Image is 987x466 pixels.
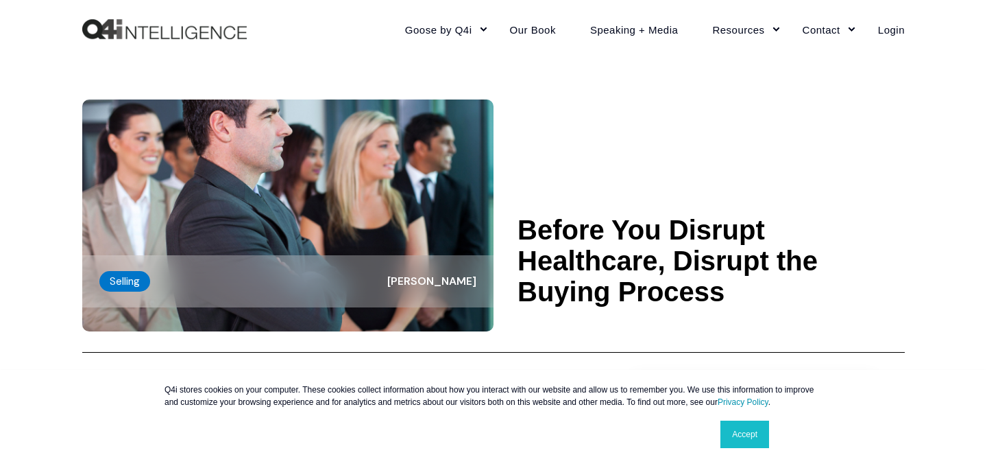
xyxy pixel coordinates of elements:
h1: Before You Disrupt Healthcare, Disrupt the Buying Process [517,215,905,307]
p: Q4i stores cookies on your computer. These cookies collect information about how you interact wit... [164,384,822,408]
label: Selling [99,271,150,292]
img: Q4intelligence, LLC logo [82,19,247,40]
a: Accept [720,421,769,448]
span: [PERSON_NAME] [387,274,476,288]
a: Privacy Policy [718,397,768,407]
img: Concept of disruption. Businessperson standing apart from the rest [82,100,493,331]
a: Back to Home [82,19,247,40]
